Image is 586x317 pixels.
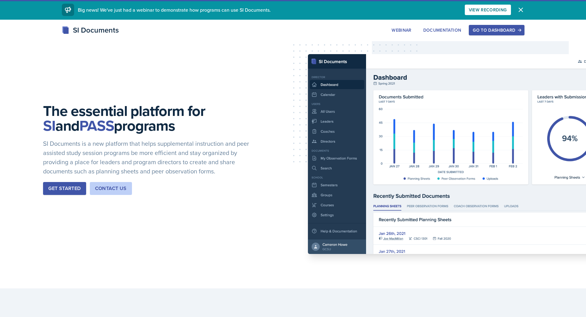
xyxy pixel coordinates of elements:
div: Documentation [423,28,461,33]
button: Contact Us [90,182,132,195]
button: Documentation [419,25,465,35]
button: Webinar [388,25,415,35]
div: Contact Us [95,185,127,192]
div: Get Started [48,185,81,192]
button: Go to Dashboard [469,25,524,35]
button: Get Started [43,182,86,195]
div: View Recording [469,7,507,12]
div: Webinar [392,28,411,33]
div: SI Documents [62,25,119,36]
div: Go to Dashboard [473,28,520,33]
button: View Recording [465,5,511,15]
span: Big news! We've just had a webinar to demonstrate how programs can use SI Documents. [78,6,271,13]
